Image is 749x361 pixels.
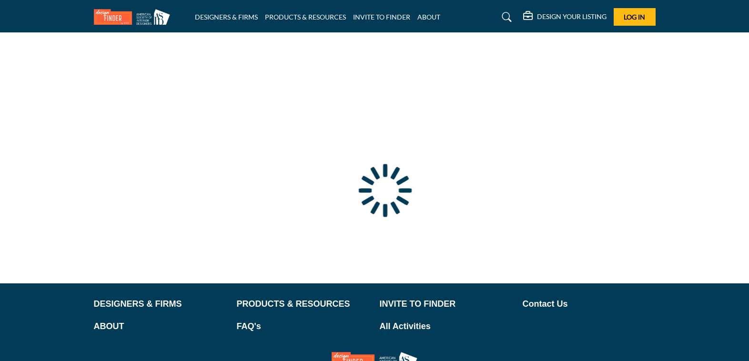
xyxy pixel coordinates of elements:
[493,10,518,25] a: Search
[237,320,370,333] a: FAQ's
[94,298,227,311] a: DESIGNERS & FIRMS
[353,13,410,21] a: INVITE TO FINDER
[380,298,513,311] a: INVITE TO FINDER
[380,320,513,333] a: All Activities
[94,320,227,333] a: ABOUT
[265,13,346,21] a: PRODUCTS & RESOURCES
[195,13,258,21] a: DESIGNERS & FIRMS
[537,12,607,21] h5: DESIGN YOUR LISTING
[523,298,656,311] a: Contact Us
[417,13,440,21] a: ABOUT
[94,9,175,25] img: Site Logo
[523,11,607,23] div: DESIGN YOUR LISTING
[624,13,645,21] span: Log In
[237,298,370,311] a: PRODUCTS & RESOURCES
[614,8,656,26] button: Log In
